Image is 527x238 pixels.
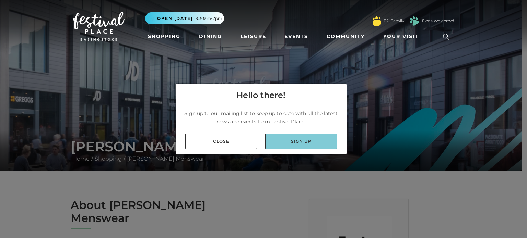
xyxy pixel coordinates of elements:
a: Dining [196,30,225,43]
a: Shopping [145,30,183,43]
a: Community [324,30,367,43]
h4: Hello there! [236,89,285,101]
a: Events [282,30,311,43]
button: Open [DATE] 9.30am-7pm [145,12,224,24]
span: Your Visit [383,33,419,40]
a: Close [185,134,257,149]
a: FP Family [384,18,404,24]
a: Leisure [238,30,269,43]
a: Your Visit [380,30,425,43]
p: Sign up to our mailing list to keep up to date with all the latest news and events from Festival ... [181,109,341,126]
a: Sign up [265,134,337,149]
span: Open [DATE] [157,15,193,22]
img: Festival Place Logo [73,12,125,41]
span: 9.30am-7pm [196,15,222,22]
a: Dogs Welcome! [422,18,454,24]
